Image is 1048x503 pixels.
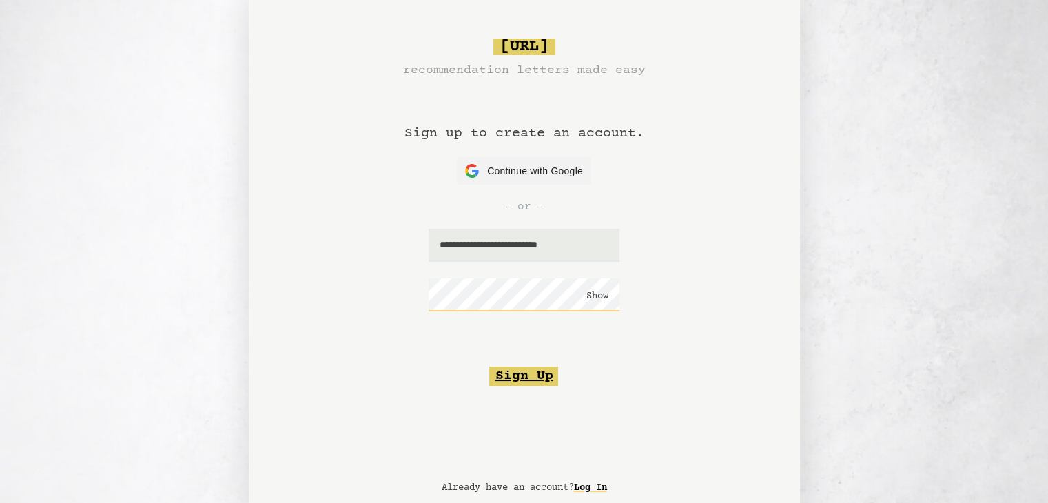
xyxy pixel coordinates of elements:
button: Continue with Google [457,157,591,185]
span: Continue with Google [487,164,583,178]
button: Show [586,289,608,303]
span: or [517,198,531,215]
a: Log In [574,477,607,499]
button: Sign Up [489,367,558,386]
h3: recommendation letters made easy [403,61,646,80]
h1: Sign up to create an account. [404,80,644,157]
p: Already have an account? [442,481,607,495]
span: [URL] [493,39,555,55]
